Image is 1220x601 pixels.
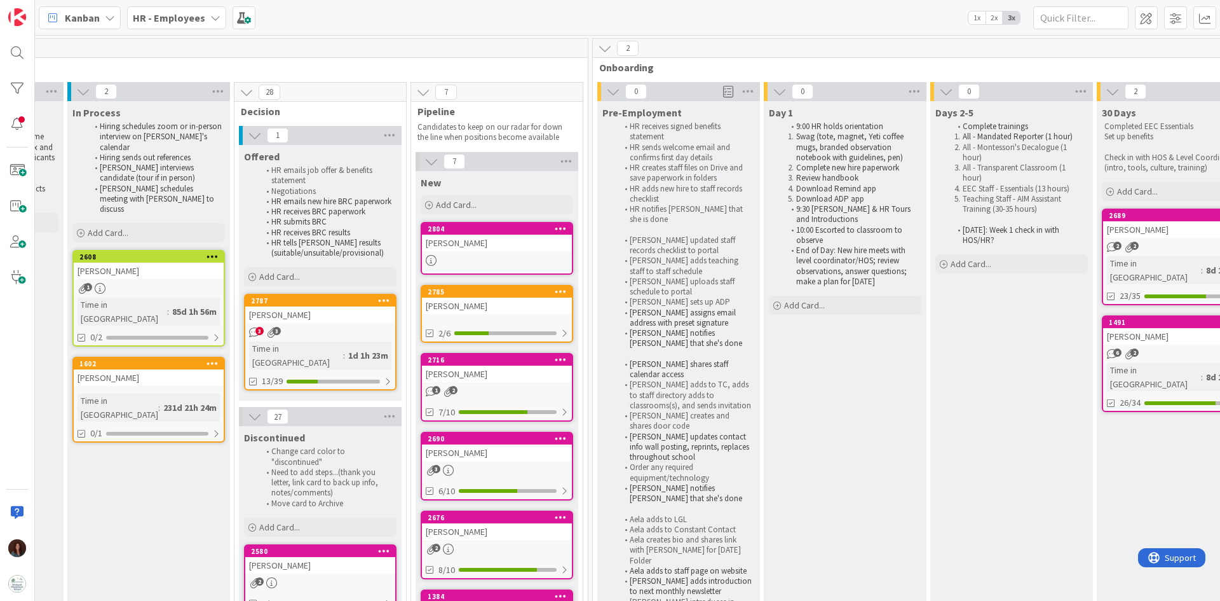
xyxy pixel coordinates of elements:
span: : [1201,263,1203,277]
b: HR - Employees [133,11,205,24]
div: 1602 [74,358,224,370]
span: Add Card... [259,271,300,282]
span: Swag (tote, magnet, Yeti coffee mugs, branded observation notebook with guidelines, pen) [796,131,905,163]
li: Negotiations [259,186,395,197]
div: 2785 [428,287,572,296]
img: avatar [8,575,26,593]
span: 23/35 [1120,289,1141,303]
div: Time in [GEOGRAPHIC_DATA] [249,342,343,370]
li: HR adds new hire to staff records checklist [618,184,753,205]
span: 26/34 [1120,396,1141,410]
span: 0/2 [90,331,102,344]
span: 2 [1130,242,1139,250]
div: 2690 [422,433,572,445]
div: 2787 [251,296,395,305]
span: 2/6 [438,327,451,340]
li: Change card color to "discontinued" [259,446,395,467]
span: 2 [1125,84,1146,99]
span: HR emails new hire BRC paperwork [271,196,391,207]
span: 2x [986,11,1003,24]
span: 1x [968,11,986,24]
span: 1 [432,386,440,394]
span: 0 [792,84,813,99]
span: Days 2-5 [935,106,973,119]
div: Time in [GEOGRAPHIC_DATA] [78,394,158,422]
div: 2804 [422,223,572,235]
li: Order any required equipment/technology [618,462,753,483]
div: 1384 [428,592,572,601]
div: 2716 [428,356,572,364]
span: : [167,305,169,319]
span: Day 1 [769,106,793,119]
span: 2 [449,386,457,394]
div: 2676 [428,513,572,522]
span: 2 [432,544,440,552]
span: [PERSON_NAME] assigns email address with preset signature [630,307,738,328]
span: Complete new hire paperwork [796,162,899,173]
span: 1 [84,283,92,291]
span: Add Card... [784,300,825,311]
span: 2 [1113,242,1122,250]
div: [PERSON_NAME] [422,298,572,314]
span: 3 [255,327,264,335]
span: Aela adds to staff page on website [630,565,747,576]
span: [PERSON_NAME] notifies [PERSON_NAME] that she's done [630,483,742,504]
span: Kanban [65,10,100,25]
span: Hiring schedules zoom or in-person interview on [PERSON_NAME]'s calendar [100,121,224,153]
div: 2580[PERSON_NAME] [245,546,395,574]
div: Time in [GEOGRAPHIC_DATA] [1107,256,1201,284]
img: Visit kanbanzone.com [8,8,26,26]
span: 27 [267,409,288,424]
li: HR receives signed benefits statement [618,121,753,142]
span: Add Card... [951,258,991,270]
span: New [421,176,441,189]
span: 2 [1130,349,1139,357]
div: 2716[PERSON_NAME] [422,354,572,382]
span: 1 [267,128,288,143]
span: 2 [617,41,639,56]
li: HR creates staff files on Drive and save paperwork in folders [618,163,753,184]
span: HR receives BRC paperwork [271,206,365,217]
span: Hiring sends out references [100,152,191,163]
span: Complete trainings [963,121,1028,132]
span: All - Mandated Reporter (1 hour) [963,131,1073,142]
div: 85d 1h 56m [169,305,220,319]
img: RF [8,539,26,557]
div: 2676 [422,512,572,523]
span: 3 [273,327,281,335]
span: 0 [958,84,980,99]
div: 2608 [79,252,224,261]
li: Need to add steps...(thank you letter, link card to back up info, notes/comments) [259,467,395,499]
span: HR receives BRC results [271,227,350,238]
span: Add Card... [1117,186,1158,197]
span: 7/10 [438,406,455,419]
li: HR notifies [PERSON_NAME] that she is done [618,204,753,225]
li: Aela creates bio and shares link with [PERSON_NAME] for [DATE] Folder [618,535,753,566]
span: 3x [1003,11,1020,24]
div: 2608 [74,251,224,263]
div: 2690 [428,434,572,443]
div: 2804[PERSON_NAME] [422,223,572,251]
span: 7 [435,85,457,100]
span: In Process [72,106,121,119]
span: Discontinued [244,431,305,444]
div: 1d 1h 23m [345,349,391,363]
li: Aela adds to Constant Contact [618,525,753,535]
li: Aela adds to LGL [618,515,753,525]
span: 0/1 [90,427,102,440]
li: [PERSON_NAME] adds teaching staff to staff schedule [618,256,753,277]
span: Offered [244,150,280,163]
span: Download ADP app [796,193,864,204]
span: [PERSON_NAME] updates contact info wall posting, reprints, replaces throughout school [630,431,751,463]
li: [PERSON_NAME] sets up ADP [618,297,753,307]
span: : [1201,370,1203,384]
div: Time in [GEOGRAPHIC_DATA] [78,298,167,326]
div: 1602[PERSON_NAME] [74,358,224,386]
span: 9:30 [PERSON_NAME] & HR Tours and Introductions [796,204,912,225]
span: Add Card... [436,199,477,211]
span: Pipeline [417,105,567,118]
div: [PERSON_NAME] [245,307,395,323]
div: 2716 [422,354,572,366]
span: 9:00 HR holds orientation [796,121,883,132]
span: 0 [625,84,647,99]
